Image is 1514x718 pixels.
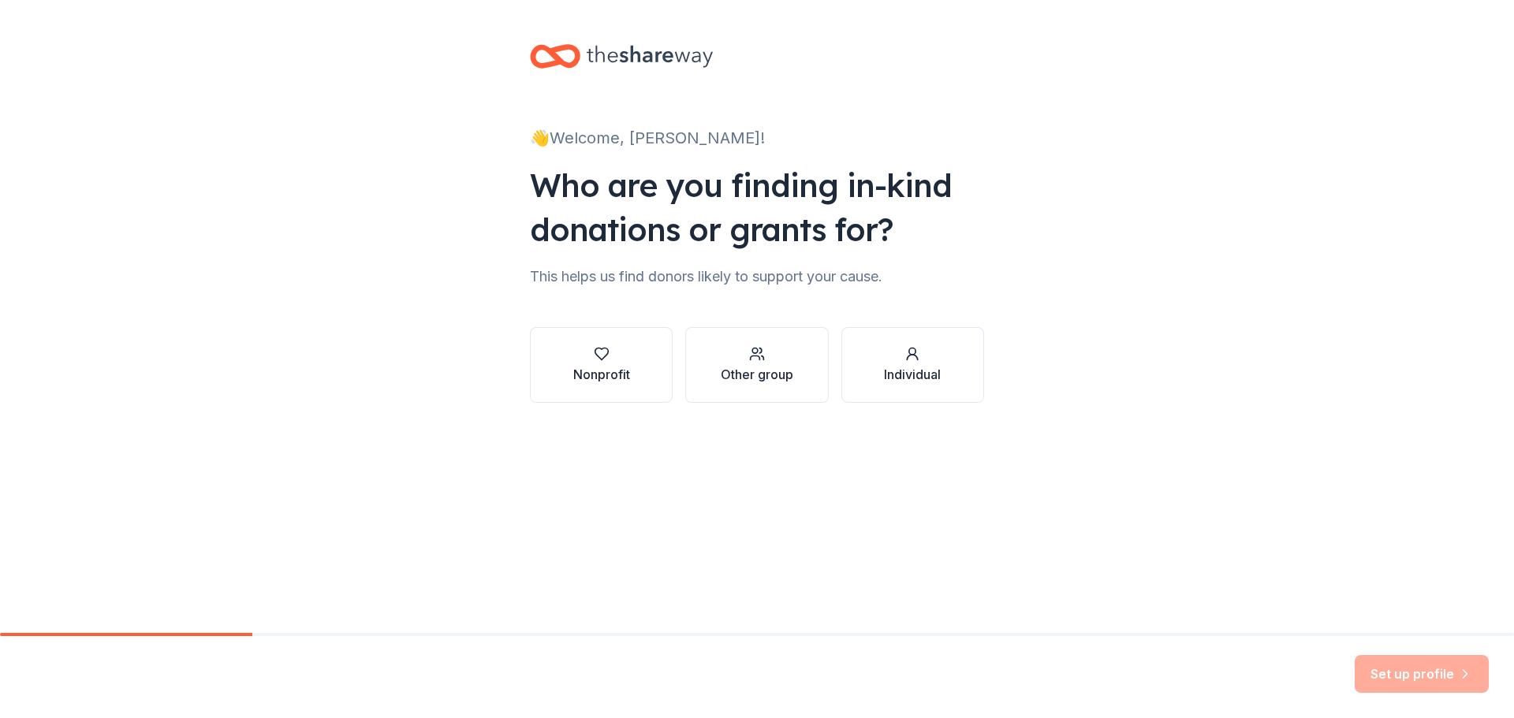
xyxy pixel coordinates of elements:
button: Individual [841,327,984,403]
div: This helps us find donors likely to support your cause. [530,264,984,289]
div: Other group [721,365,793,384]
button: Nonprofit [530,327,673,403]
button: Other group [685,327,828,403]
div: Nonprofit [573,365,630,384]
div: Individual [884,365,941,384]
div: Who are you finding in-kind donations or grants for? [530,163,984,251]
div: 👋 Welcome, [PERSON_NAME]! [530,125,984,151]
